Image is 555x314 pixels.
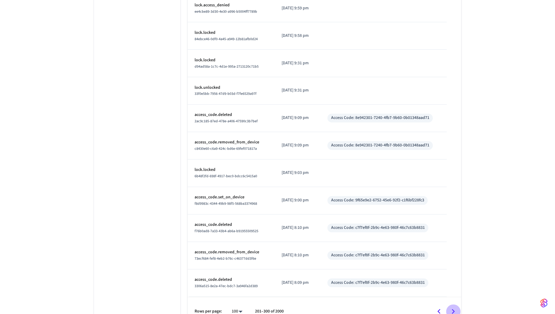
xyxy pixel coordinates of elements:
[331,280,425,286] div: Access Code: c7f7ef8f-2b9c-4e63-980f-46c7c63b8831
[195,174,257,179] span: 6b48f2fd-698f-4917-bec0-bdcc6c5415a0
[195,249,267,256] p: access_code.removed_from_device
[331,197,424,204] div: Access Code: 9f65e9e2-6752-45e6-92f2-c1f6bf228fc3
[195,222,267,228] p: access_code.deleted
[282,88,313,94] p: [DATE] 9:31 pm
[282,60,313,66] p: [DATE] 9:31 pm
[195,139,267,146] p: access_code.removed_from_device
[195,194,267,201] p: access_code.set_on_device
[282,225,313,231] p: [DATE] 8:10 pm
[282,280,313,286] p: [DATE] 8:09 pm
[282,197,313,204] p: [DATE] 9:00 pm
[282,5,313,11] p: [DATE] 9:59 pm
[195,9,257,14] span: ee4cbe89-3d30-4e30-a996-b5004ff7789b
[282,252,313,259] p: [DATE] 8:10 pm
[195,64,259,69] span: d94ad58a-1c7c-4d1e-995a-2713120c71b5
[195,85,267,91] p: lock.unlocked
[195,37,258,42] span: 84ebce46-0df0-4a45-a949-12b81afb0d24
[282,33,313,39] p: [DATE] 9:58 pm
[540,298,548,308] img: SeamLogoGradient.69752ec5.svg
[195,119,258,124] span: 2ac9c185-87ed-478e-a406-47590c3b7bef
[195,229,259,234] span: f76b0ad8-7a33-43b4-ab6a-b91955509525
[195,2,267,8] p: lock.access_denied
[195,167,267,173] p: lock.locked
[195,57,267,63] p: lock.locked
[195,256,257,261] span: 73ecf684-fef8-4eb2-b76c-c46377dd3f6e
[195,112,267,118] p: access_code.deleted
[195,284,258,289] span: 3306a515-8e2a-47ec-bdc7-3a946fa2d389
[195,91,257,97] span: 33f0e5bb-7956-47d9-b03d-f7fe6529a97f
[331,143,429,149] div: Access Code: 8e942301-7240-4fb7-9b60-0b01348aad71
[195,277,267,283] p: access_code.deleted
[331,252,425,259] div: Access Code: c7f7ef8f-2b9c-4e63-980f-46c7c63b8831
[282,143,313,149] p: [DATE] 9:09 pm
[282,170,313,176] p: [DATE] 9:03 pm
[282,115,313,121] p: [DATE] 9:09 pm
[331,115,429,121] div: Access Code: 8e942301-7240-4fb7-9b60-0b01348aad71
[331,225,425,231] div: Access Code: c7f7ef8f-2b9c-4e63-980f-46c7c63b8831
[195,201,257,207] span: f8d9983c-4344-49b9-98f5-568ba3374968
[195,146,257,152] span: c8430e60-c6a9-424c-bd6e-69fef071817a
[195,30,267,36] p: lock.locked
